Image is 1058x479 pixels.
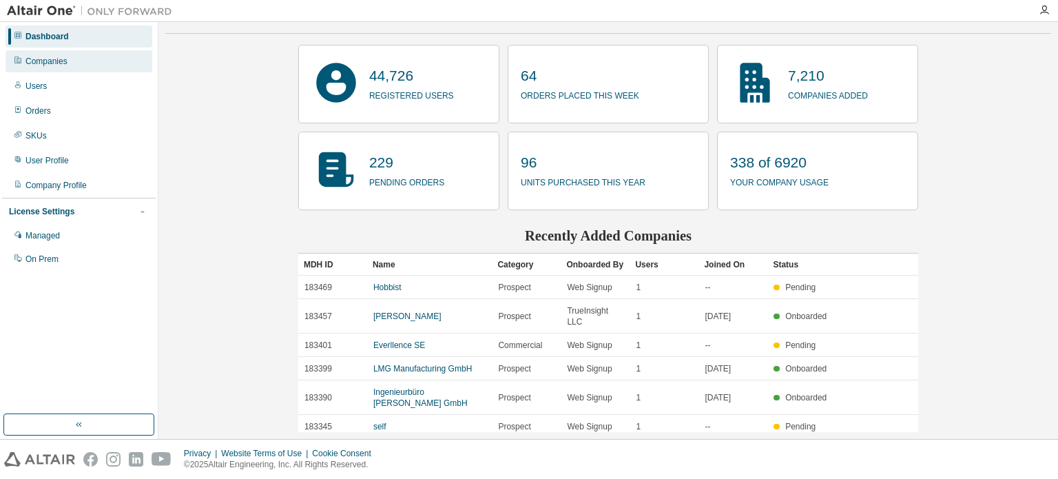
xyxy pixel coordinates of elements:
[373,364,472,374] a: LMG Manufacturing GmbH
[25,31,69,42] div: Dashboard
[498,340,542,351] span: Commercial
[785,364,827,374] span: Onboarded
[788,65,868,86] p: 7,210
[636,340,641,351] span: 1
[304,311,332,322] span: 183457
[785,283,816,292] span: Pending
[304,421,332,432] span: 183345
[636,311,641,322] span: 1
[636,282,641,293] span: 1
[298,227,918,245] h2: Recently Added Companies
[373,387,468,408] a: Ingenieurbüro [PERSON_NAME] GmbH
[221,448,312,459] div: Website Terms of Use
[369,86,454,102] p: registered users
[106,452,121,467] img: instagram.svg
[785,393,827,402] span: Onboarded
[369,173,444,189] p: pending orders
[705,311,731,322] span: [DATE]
[498,392,530,403] span: Prospect
[498,363,530,374] span: Prospect
[498,421,530,432] span: Prospect
[152,452,172,467] img: youtube.svg
[566,254,624,276] div: Onboarded By
[184,448,221,459] div: Privacy
[184,459,380,471] p: © 2025 Altair Engineering, Inc. All Rights Reserved.
[521,152,645,173] p: 96
[9,206,74,217] div: License Settings
[705,392,731,403] span: [DATE]
[304,392,332,403] span: 183390
[785,340,816,350] span: Pending
[788,86,868,102] p: companies added
[567,421,612,432] span: Web Signup
[567,282,612,293] span: Web Signup
[304,363,332,374] span: 183399
[705,282,710,293] span: --
[304,282,332,293] span: 183469
[635,254,693,276] div: Users
[567,340,612,351] span: Web Signup
[373,312,442,321] a: [PERSON_NAME]
[304,340,332,351] span: 183401
[705,363,731,374] span: [DATE]
[636,421,641,432] span: 1
[373,283,402,292] a: Hobbist
[312,448,379,459] div: Cookie Consent
[304,254,362,276] div: MDH ID
[704,254,762,276] div: Joined On
[25,180,87,191] div: Company Profile
[567,392,612,403] span: Web Signup
[373,340,425,350] a: Everllence SE
[25,81,47,92] div: Users
[521,65,639,86] p: 64
[567,305,623,327] span: TrueInsight LLC
[7,4,179,18] img: Altair One
[785,422,816,431] span: Pending
[25,130,47,141] div: SKUs
[83,452,98,467] img: facebook.svg
[785,312,827,321] span: Onboarded
[730,152,829,173] p: 338 of 6920
[25,56,68,67] div: Companies
[521,86,639,102] p: orders placed this week
[373,254,487,276] div: Name
[567,363,612,374] span: Web Signup
[4,452,75,467] img: altair_logo.svg
[369,65,454,86] p: 44,726
[25,230,60,241] div: Managed
[730,173,829,189] p: your company usage
[25,105,51,116] div: Orders
[498,311,530,322] span: Prospect
[705,340,710,351] span: --
[373,422,386,431] a: self
[129,452,143,467] img: linkedin.svg
[521,173,645,189] p: units purchased this year
[498,282,530,293] span: Prospect
[636,392,641,403] span: 1
[773,254,831,276] div: Status
[497,254,555,276] div: Category
[369,152,444,173] p: 229
[25,254,59,265] div: On Prem
[705,421,710,432] span: --
[25,155,69,166] div: User Profile
[636,363,641,374] span: 1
